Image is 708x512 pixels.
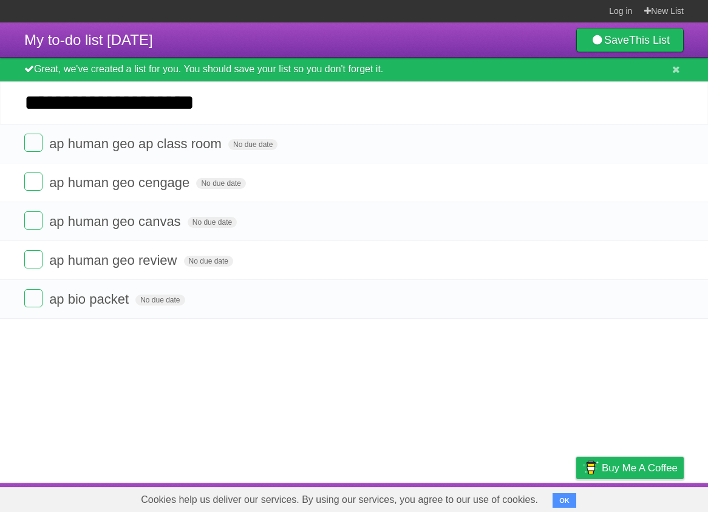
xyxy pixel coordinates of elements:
img: Buy me a coffee [582,457,599,478]
label: Done [24,211,43,230]
span: ap bio packet [49,292,132,307]
span: No due date [196,178,245,189]
a: Developers [455,486,504,509]
a: Privacy [560,486,592,509]
span: No due date [188,217,237,228]
span: Cookies help us deliver our services. By using our services, you agree to our use of cookies. [129,488,550,512]
label: Done [24,172,43,191]
span: ap human geo review [49,253,180,268]
label: Done [24,134,43,152]
span: No due date [184,256,233,267]
span: ap human geo canvas [49,214,184,229]
span: No due date [228,139,277,150]
span: Buy me a coffee [602,457,678,479]
a: Suggest a feature [607,486,684,509]
span: ap human geo cengage [49,175,192,190]
span: No due date [135,295,185,305]
button: OK [553,493,576,508]
label: Done [24,250,43,268]
label: Done [24,289,43,307]
a: SaveThis List [576,28,684,52]
a: About [415,486,440,509]
a: Buy me a coffee [576,457,684,479]
b: This List [629,34,670,46]
span: ap human geo ap class room [49,136,225,151]
a: Terms [519,486,546,509]
span: My to-do list [DATE] [24,32,153,48]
